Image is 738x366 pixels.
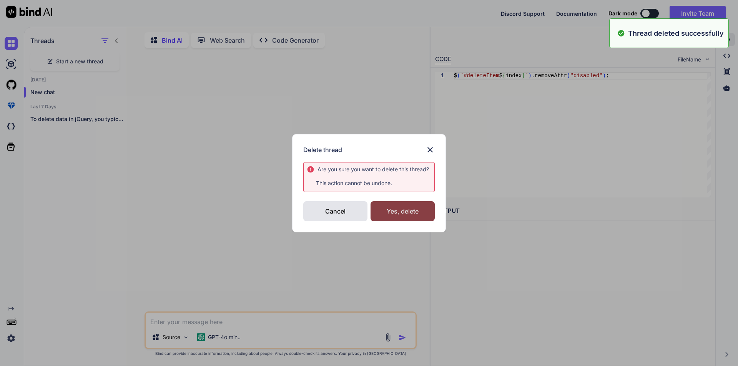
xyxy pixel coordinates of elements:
[628,28,724,38] p: Thread deleted successfully
[307,179,434,187] p: This action cannot be undone.
[303,145,342,154] h3: Delete thread
[408,166,426,172] span: thread
[303,201,367,221] div: Cancel
[617,28,625,38] img: alert
[317,166,429,173] div: Are you sure you want to delete this ?
[426,145,435,154] img: close
[371,201,435,221] div: Yes, delete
